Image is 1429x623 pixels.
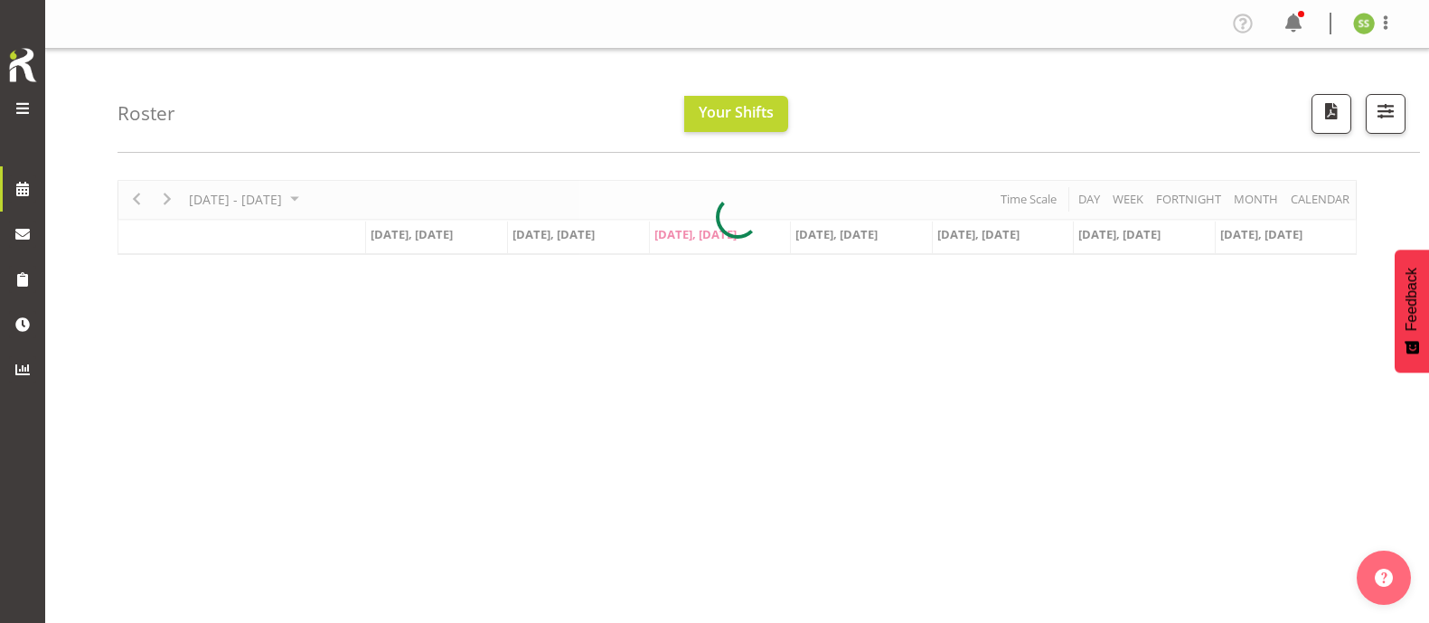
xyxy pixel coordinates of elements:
button: Filter Shifts [1366,94,1405,134]
button: Feedback - Show survey [1395,250,1429,373]
button: Your Shifts [684,96,788,132]
img: Rosterit icon logo [5,45,41,85]
span: Feedback [1404,268,1420,331]
img: help-xxl-2.png [1375,569,1393,587]
img: sivanila-sapati8639.jpg [1353,13,1375,34]
span: Your Shifts [699,102,774,122]
h4: Roster [118,103,175,124]
button: Download a PDF of the roster according to the set date range. [1311,94,1351,134]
